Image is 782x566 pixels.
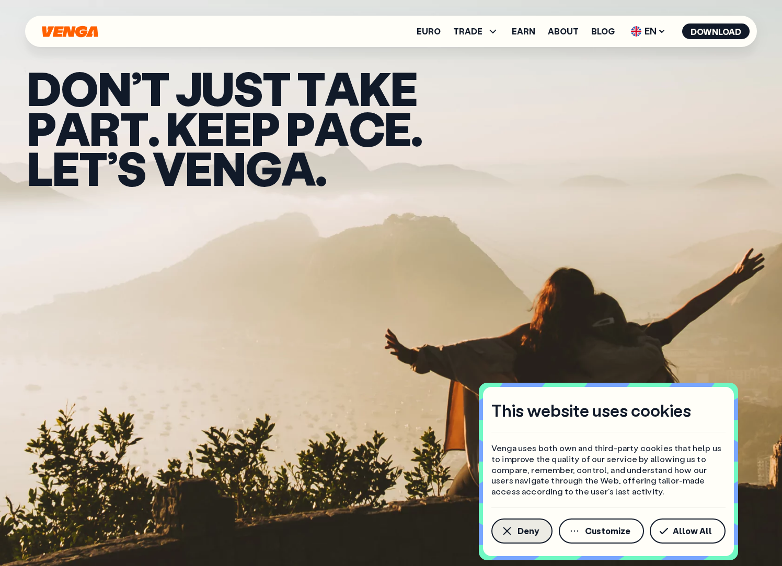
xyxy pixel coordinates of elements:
span: s [117,148,146,188]
span: a [325,68,359,108]
button: Deny [491,518,553,544]
img: flag-uk [631,26,641,37]
span: u [201,68,233,108]
span: Customize [585,527,630,535]
span: p [286,108,314,148]
span: . [315,148,326,188]
span: t [297,68,325,108]
span: k [359,68,390,108]
button: Customize [559,518,644,544]
span: K [166,108,197,148]
span: D [27,68,61,108]
span: t [141,68,169,108]
span: e [185,148,212,188]
button: Allow All [650,518,726,544]
button: Download [682,23,750,39]
span: ’ [131,68,141,108]
p: Venga uses both own and third-party cookies that help us to improve the quality of our service by... [491,443,726,497]
span: . [411,108,422,148]
span: a [314,108,348,148]
span: e [197,108,224,148]
span: s [234,68,262,108]
span: a [281,148,315,188]
a: Blog [591,27,615,36]
span: p [251,108,279,148]
h4: This website uses cookies [491,399,691,421]
span: g [245,148,281,188]
span: Deny [517,527,539,535]
span: O [61,68,98,108]
span: L [27,148,52,188]
span: c [349,108,384,148]
span: t [120,108,148,148]
a: Euro [417,27,441,36]
span: ’ [107,148,117,188]
span: t [79,148,107,188]
span: EN [627,23,670,40]
span: TRADE [453,27,482,36]
span: e [390,68,417,108]
span: TRADE [453,25,499,38]
a: Earn [512,27,535,36]
span: j [176,68,201,108]
a: About [548,27,579,36]
span: N [98,68,131,108]
svg: Home [41,26,99,38]
span: a [55,108,89,148]
span: . [148,108,159,148]
span: Allow All [673,527,712,535]
span: e [52,148,79,188]
span: e [224,108,251,148]
span: n [212,148,245,188]
span: e [384,108,411,148]
span: v [153,148,185,188]
span: t [262,68,290,108]
span: r [89,108,120,148]
span: p [27,108,55,148]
